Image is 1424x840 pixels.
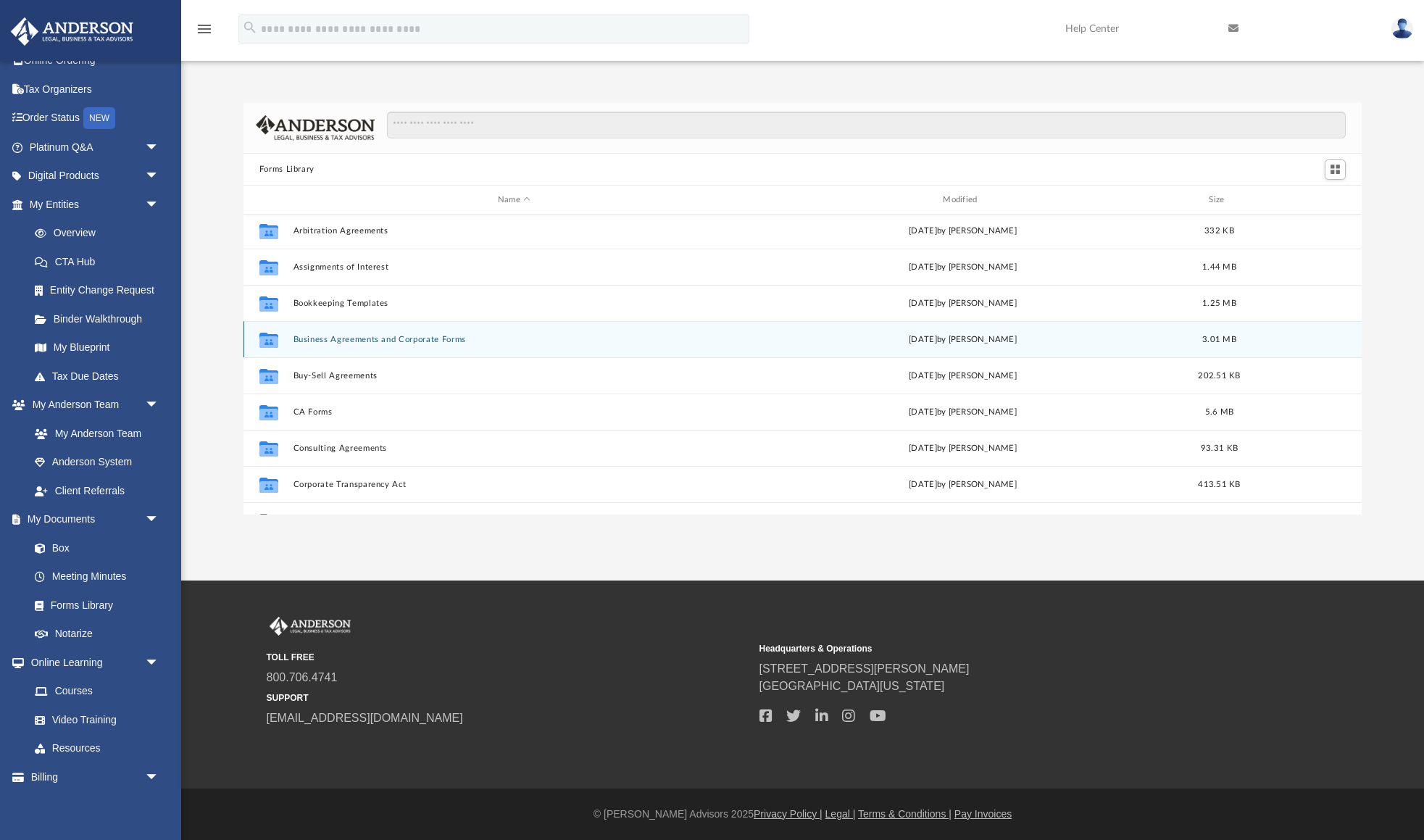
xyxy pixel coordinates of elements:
a: Entity Change Request [20,276,181,305]
div: [DATE] by [PERSON_NAME] [741,515,1183,528]
button: Corporate Transparency Act [293,480,735,489]
a: Tax Organizers [10,75,181,104]
div: [DATE] by [PERSON_NAME] [741,478,1183,491]
a: menu [196,28,213,38]
span: 93.31 KB [1201,444,1238,452]
button: CA Forms [293,407,735,417]
a: Terms & Conditions | [858,808,952,820]
a: Forms Library [20,591,167,620]
a: Courses [20,677,174,706]
button: Assignments of Interest [293,262,735,272]
a: Order StatusNEW [10,104,181,133]
div: id [250,194,286,207]
a: My Anderson Team [20,419,167,448]
a: [EMAIL_ADDRESS][DOMAIN_NAME] [267,712,463,724]
span: 1.25 MB [1202,299,1236,307]
a: [GEOGRAPHIC_DATA][US_STATE] [759,680,945,692]
a: Events Calendar [10,791,181,820]
a: Notarize [20,620,174,649]
div: Size [1190,194,1248,207]
div: [DATE] by [PERSON_NAME] [741,370,1183,383]
input: Search files and folders [387,112,1346,139]
a: Video Training [20,705,167,734]
a: Box [20,533,167,562]
a: Overview [20,219,181,248]
a: Billingarrow_drop_down [10,762,181,791]
span: 332 KB [1204,227,1234,235]
a: Binder Walkthrough [20,304,181,333]
a: Platinum Q&Aarrow_drop_down [10,133,181,162]
a: [STREET_ADDRESS][PERSON_NAME] [759,662,970,675]
div: Name [292,194,735,207]
div: [DATE] by [PERSON_NAME] [741,442,1183,455]
div: grid [243,215,1362,515]
span: arrow_drop_down [145,391,174,420]
button: Business Agreements and Corporate Forms [293,335,735,344]
button: Forms Library [259,163,315,176]
a: Tax Due Dates [20,362,181,391]
span: arrow_drop_down [145,762,174,792]
img: Anderson Advisors Platinum Portal [267,617,354,636]
div: [DATE] by [PERSON_NAME] [741,333,1183,346]
i: menu [196,20,213,38]
span: 202.51 KB [1198,372,1240,380]
img: User Pic [1391,18,1413,39]
a: My Blueprint [20,333,174,362]
div: [DATE] by [PERSON_NAME] [741,406,1183,419]
a: Pay Invoices [954,808,1012,820]
div: Modified [741,194,1184,207]
small: TOLL FREE [267,651,749,664]
span: 5.6 MB [1204,408,1233,416]
button: Bookkeeping Templates [293,299,735,308]
small: Headquarters & Operations [759,642,1242,655]
div: id [1254,194,1356,207]
a: Anderson System [20,448,174,477]
span: 413.51 KB [1198,481,1240,488]
span: 1.44 MB [1202,263,1236,271]
div: [DATE] by [PERSON_NAME] [741,261,1183,274]
span: 3.01 MB [1202,336,1236,344]
div: [DATE] by [PERSON_NAME] [741,297,1183,310]
div: NEW [83,107,115,129]
span: arrow_drop_down [145,648,174,678]
button: Consulting Agreements [293,444,735,453]
a: My Documentsarrow_drop_down [10,505,174,534]
a: My Entitiesarrow_drop_down [10,190,181,219]
button: Switch to Grid View [1325,159,1346,180]
span: arrow_drop_down [145,190,174,220]
div: © [PERSON_NAME] Advisors 2025 [181,807,1424,822]
span: arrow_drop_down [145,133,174,162]
a: Resources [20,734,174,763]
a: CTA Hub [20,247,181,276]
a: Privacy Policy | [754,808,823,820]
button: Buy-Sell Agreements [293,371,735,381]
span: arrow_drop_down [145,505,174,535]
div: [DATE] by [PERSON_NAME] [741,225,1183,238]
span: arrow_drop_down [145,162,174,191]
small: SUPPORT [267,691,749,704]
a: Digital Productsarrow_drop_down [10,162,181,191]
a: Online Learningarrow_drop_down [10,648,174,677]
a: Meeting Minutes [20,562,174,591]
a: Legal | [825,808,856,820]
a: Client Referrals [20,476,174,505]
a: My Anderson Teamarrow_drop_down [10,391,174,420]
button: Arbitration Agreements [293,226,735,236]
img: Anderson Advisors Platinum Portal [7,17,138,46]
a: 800.706.4741 [267,671,338,683]
i: search [242,20,258,36]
